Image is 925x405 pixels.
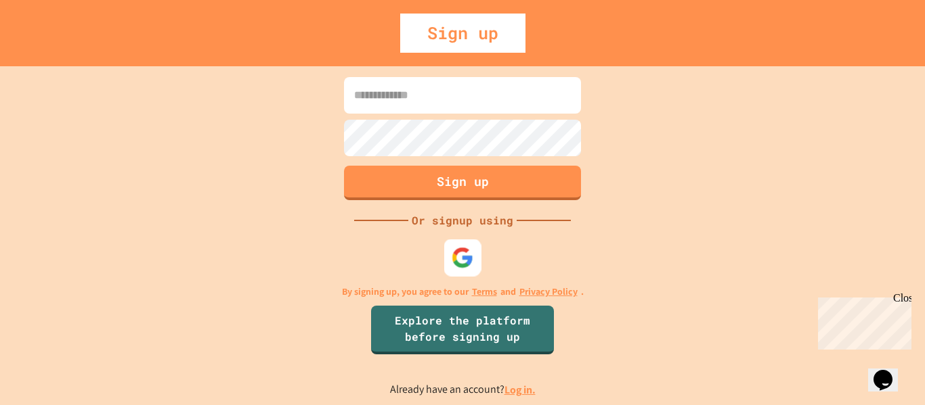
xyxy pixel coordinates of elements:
a: Explore the platform before signing up [371,306,554,354]
a: Log in. [504,383,536,397]
iframe: chat widget [813,292,911,350]
p: By signing up, you agree to our and . [342,285,584,299]
a: Privacy Policy [519,285,578,299]
a: Terms [472,285,497,299]
img: google-icon.svg [452,246,474,268]
div: Or signup using [408,212,517,229]
div: Sign up [400,14,525,53]
p: Already have an account? [390,381,536,398]
div: Chat with us now!Close [5,5,93,86]
iframe: chat widget [868,351,911,391]
button: Sign up [344,166,581,200]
